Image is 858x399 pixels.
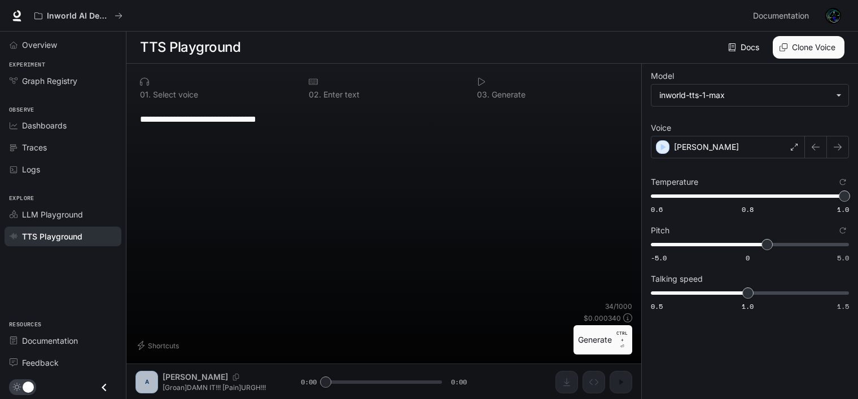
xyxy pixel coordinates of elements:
[651,72,674,80] p: Model
[151,91,198,99] p: Select voice
[651,302,663,311] span: 0.5
[659,90,830,101] div: inworld-tts-1-max
[616,330,628,343] p: CTRL +
[651,253,667,263] span: -5.0
[822,5,844,27] button: User avatar
[651,178,698,186] p: Temperature
[22,75,77,87] span: Graph Registry
[5,138,121,157] a: Traces
[616,330,628,350] p: ⏎
[29,5,128,27] button: All workspaces
[837,205,849,214] span: 1.0
[748,5,817,27] a: Documentation
[5,35,121,55] a: Overview
[22,141,47,153] span: Traces
[22,119,67,131] span: Dashboards
[22,39,57,51] span: Overview
[135,336,183,354] button: Shortcuts
[753,9,809,23] span: Documentation
[837,176,849,188] button: Reset to default
[5,159,121,179] a: Logs
[309,91,321,99] p: 0 2 .
[837,224,849,237] button: Reset to default
[837,302,849,311] span: 1.5
[47,11,110,21] p: Inworld AI Demos
[742,205,754,214] span: 0.8
[5,205,121,224] a: LLM Playground
[140,36,240,59] h1: TTS Playground
[22,230,82,242] span: TTS Playground
[5,116,121,135] a: Dashboards
[574,325,632,354] button: GenerateCTRL +⏎
[651,205,663,214] span: 0.6
[5,227,121,246] a: TTS Playground
[23,380,34,393] span: Dark mode toggle
[321,91,360,99] p: Enter text
[140,91,151,99] p: 0 1 .
[651,124,671,132] p: Voice
[22,357,59,369] span: Feedback
[651,275,703,283] p: Talking speed
[5,331,121,351] a: Documentation
[773,36,844,59] button: Clone Voice
[742,302,754,311] span: 1.0
[5,71,121,91] a: Graph Registry
[605,302,632,311] p: 34 / 1000
[584,313,621,323] p: $ 0.000340
[674,141,739,153] p: [PERSON_NAME]
[22,209,83,220] span: LLM Playground
[651,85,848,106] div: inworld-tts-1-max
[651,227,669,234] p: Pitch
[5,353,121,373] a: Feedback
[726,36,764,59] a: Docs
[837,253,849,263] span: 5.0
[22,163,40,175] span: Logs
[22,335,78,347] span: Documentation
[91,376,117,399] button: Close drawer
[489,91,526,99] p: Generate
[825,8,841,24] img: User avatar
[477,91,489,99] p: 0 3 .
[746,253,750,263] span: 0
